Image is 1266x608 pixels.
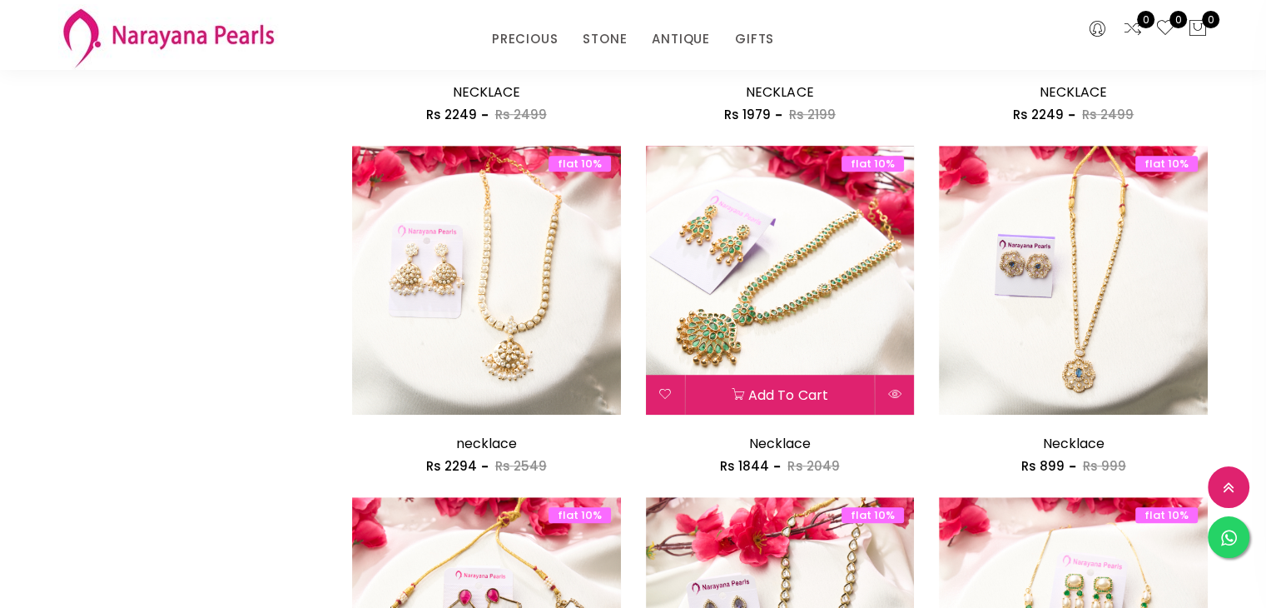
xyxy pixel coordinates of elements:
[453,82,520,102] a: NECKLACE
[1123,18,1143,40] a: 0
[724,106,771,123] span: Rs 1979
[1169,11,1187,28] span: 0
[735,27,774,52] a: GIFTS
[549,156,611,172] span: flat 10%
[1083,457,1126,475] span: Rs 999
[746,82,813,102] a: NECKLACE
[652,27,710,52] a: ANTIQUE
[1021,457,1065,475] span: Rs 899
[426,457,477,475] span: Rs 2294
[1137,11,1154,28] span: 0
[1135,156,1198,172] span: flat 10%
[787,457,839,475] span: Rs 2049
[1043,434,1105,453] a: Necklace
[789,106,836,123] span: Rs 2199
[495,106,547,123] span: Rs 2499
[1202,11,1219,28] span: 0
[686,375,875,415] button: Add to cart
[583,27,627,52] a: STONE
[492,27,558,52] a: PRECIOUS
[1155,18,1175,40] a: 0
[426,106,477,123] span: Rs 2249
[842,507,904,523] span: flat 10%
[1013,106,1064,123] span: Rs 2249
[549,507,611,523] span: flat 10%
[646,375,685,415] button: Add to wishlist
[1188,18,1208,40] button: 0
[749,434,811,453] a: Necklace
[495,457,547,475] span: Rs 2549
[720,457,769,475] span: Rs 1844
[1040,82,1107,102] a: NECKLACE
[1135,507,1198,523] span: flat 10%
[456,434,517,453] a: necklace
[875,375,914,415] button: Quick View
[1082,106,1134,123] span: Rs 2499
[842,156,904,172] span: flat 10%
